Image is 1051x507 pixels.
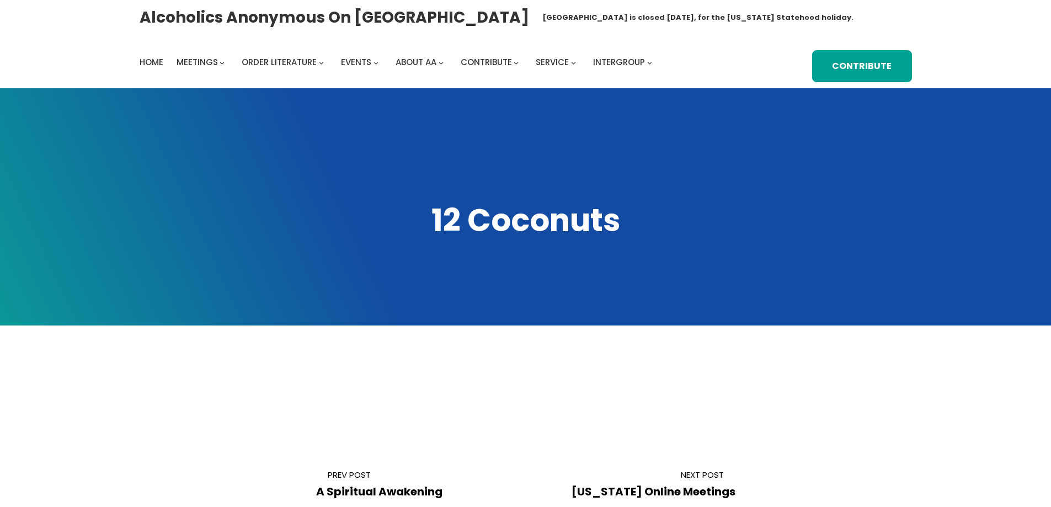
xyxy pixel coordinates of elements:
h1: 12 Coconuts [140,200,912,242]
span: [US_STATE] Online Meetings [572,484,735,499]
button: About AA submenu [439,60,444,65]
span: Contribute [461,56,512,68]
span: Order Literature [242,56,317,68]
h1: [GEOGRAPHIC_DATA] is closed [DATE], for the [US_STATE] Statehood holiday. [542,12,853,23]
a: Home [140,55,163,70]
a: Meetings [177,55,218,70]
span: Service [536,56,569,68]
a: Next Post [US_STATE] Online Meetings [543,469,735,499]
span: Intergroup [593,56,645,68]
span: Next Post [543,469,735,481]
nav: Intergroup [140,55,656,70]
span: A Spiritual Awakening [316,484,442,499]
button: Events submenu [374,60,378,65]
span: Events [341,56,371,68]
span: Meetings [177,56,218,68]
button: Meetings submenu [220,60,225,65]
button: Order Literature submenu [319,60,324,65]
span: Prev Post [316,469,508,481]
a: About AA [396,55,436,70]
a: Events [341,55,371,70]
a: Intergroup [593,55,645,70]
button: Service submenu [571,60,576,65]
span: About AA [396,56,436,68]
a: Prev Post A Spiritual Awakening [316,469,508,499]
span: Home [140,56,163,68]
a: Contribute [812,50,911,83]
button: Contribute submenu [514,60,519,65]
a: Service [536,55,569,70]
button: Intergroup submenu [647,60,652,65]
a: Contribute [461,55,512,70]
a: Alcoholics Anonymous on [GEOGRAPHIC_DATA] [140,4,529,31]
